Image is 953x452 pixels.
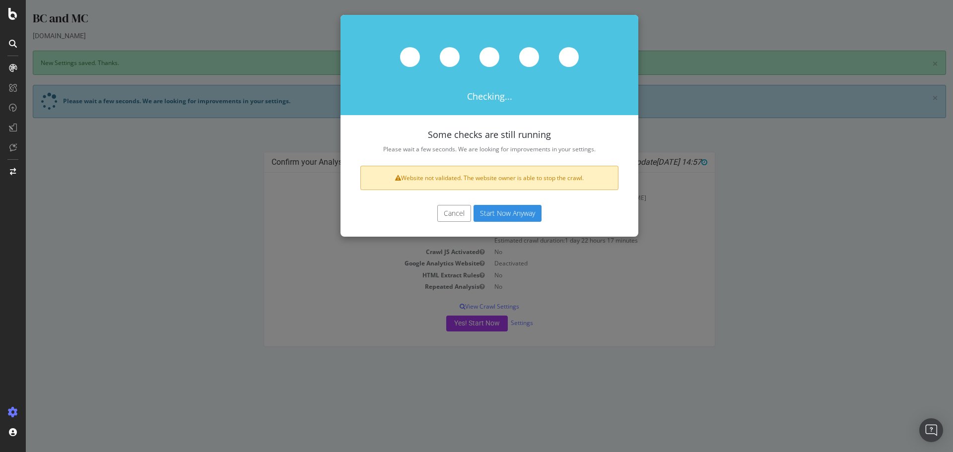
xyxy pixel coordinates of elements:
button: Cancel [411,205,445,222]
div: Open Intercom Messenger [919,418,943,442]
h4: Some checks are still running [335,130,593,140]
div: Website not validated. The website owner is able to stop the crawl. [335,166,593,190]
button: Start Now Anyway [448,205,516,222]
div: Checking... [315,15,613,115]
p: Please wait a few seconds. We are looking for improvements in your settings. [335,145,593,153]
